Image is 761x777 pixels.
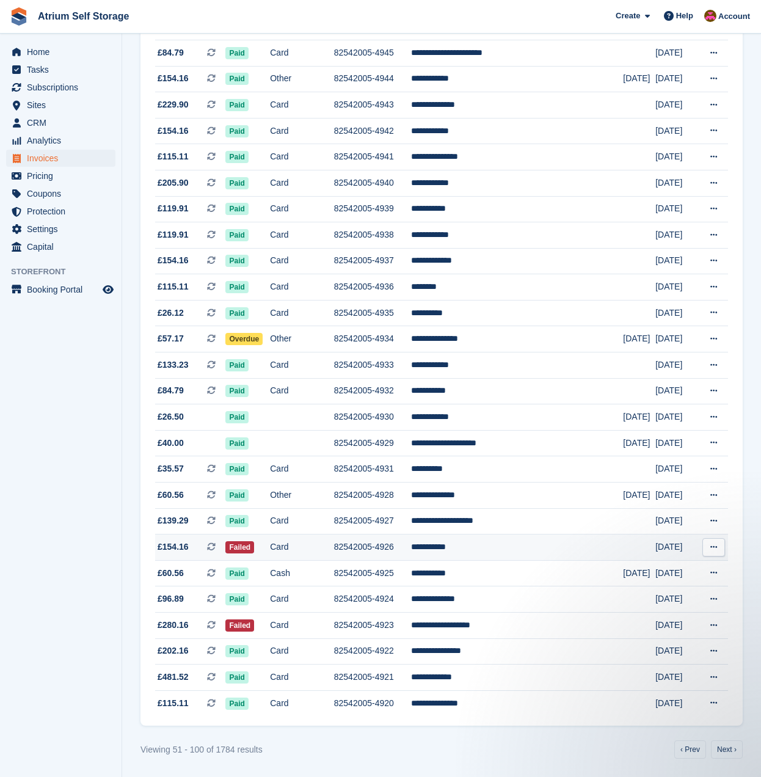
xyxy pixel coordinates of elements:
span: Capital [27,238,100,255]
a: menu [6,150,115,167]
span: £60.56 [158,567,184,580]
td: 82542005-4926 [334,534,411,561]
td: [DATE] [655,248,697,274]
span: Paid [225,125,248,137]
td: [DATE] [655,92,697,119]
span: Paid [225,281,248,293]
a: menu [6,203,115,220]
span: Paid [225,463,248,475]
td: 82542005-4944 [334,66,411,92]
td: Card [270,118,334,144]
td: 82542005-4939 [334,196,411,222]
td: Card [270,92,334,119]
td: Other [270,483,334,509]
span: £26.12 [158,307,184,319]
td: Card [270,144,334,170]
td: [DATE] [655,665,697,691]
span: Paid [225,489,248,502]
td: 82542005-4943 [334,92,411,119]
td: Card [270,534,334,561]
td: [DATE] [655,300,697,326]
td: [DATE] [623,326,655,352]
span: CRM [27,114,100,131]
td: [DATE] [655,613,697,639]
td: [DATE] [623,66,655,92]
td: 82542005-4931 [334,456,411,483]
span: Analytics [27,132,100,149]
span: £60.56 [158,489,184,502]
span: £115.11 [158,697,189,710]
span: £96.89 [158,593,184,605]
span: £40.00 [158,437,184,450]
td: Card [270,352,334,379]
td: [DATE] [623,483,655,509]
span: Protection [27,203,100,220]
td: [DATE] [655,430,697,456]
img: Mark Rhodes [704,10,716,22]
a: menu [6,43,115,60]
span: Booking Portal [27,281,100,298]
span: Pricing [27,167,100,184]
span: £154.16 [158,125,189,137]
a: menu [6,97,115,114]
span: Paid [225,567,248,580]
td: Card [270,665,334,691]
td: 82542005-4935 [334,300,411,326]
td: [DATE] [655,638,697,665]
span: Paid [225,385,248,397]
span: Overdue [225,333,263,345]
span: Paid [225,645,248,657]
span: £57.17 [158,332,184,345]
td: 82542005-4927 [334,508,411,534]
td: Card [270,638,334,665]
span: Paid [225,73,248,85]
td: 82542005-4920 [334,690,411,716]
nav: Pages [672,740,745,759]
span: Paid [225,99,248,111]
td: [DATE] [655,170,697,196]
span: £154.16 [158,254,189,267]
td: Cash [270,560,334,586]
span: Paid [225,671,248,684]
span: £35.57 [158,462,184,475]
td: 82542005-4938 [334,222,411,249]
span: £139.29 [158,514,189,527]
td: 82542005-4921 [334,665,411,691]
td: [DATE] [623,560,655,586]
td: [DATE] [655,534,697,561]
div: Viewing 51 - 100 of 1784 results [140,743,263,756]
a: Atrium Self Storage [33,6,134,26]
td: Card [270,586,334,613]
td: Card [270,170,334,196]
td: Card [270,456,334,483]
td: [DATE] [655,118,697,144]
a: menu [6,132,115,149]
a: menu [6,185,115,202]
td: 82542005-4933 [334,352,411,379]
td: [DATE] [655,40,697,66]
span: £202.16 [158,644,189,657]
td: Other [270,66,334,92]
td: Card [270,690,334,716]
span: Help [676,10,693,22]
td: 82542005-4937 [334,248,411,274]
td: Card [270,248,334,274]
td: Card [270,613,334,639]
span: £205.90 [158,177,189,189]
span: £115.11 [158,280,189,293]
td: [DATE] [655,378,697,404]
span: Paid [225,411,248,423]
span: Storefront [11,266,122,278]
td: [DATE] [655,586,697,613]
td: Card [270,508,334,534]
a: menu [6,114,115,131]
td: 82542005-4941 [334,144,411,170]
td: [DATE] [655,196,697,222]
img: stora-icon-8386f47178a22dfd0bd8f6a31ec36ba5ce8667c1dd55bd0f319d3a0aa187defe.svg [10,7,28,26]
span: Paid [225,593,248,605]
td: [DATE] [655,404,697,431]
span: £133.23 [158,359,189,371]
span: Paid [225,437,248,450]
td: 82542005-4934 [334,326,411,352]
td: 82542005-4922 [334,638,411,665]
